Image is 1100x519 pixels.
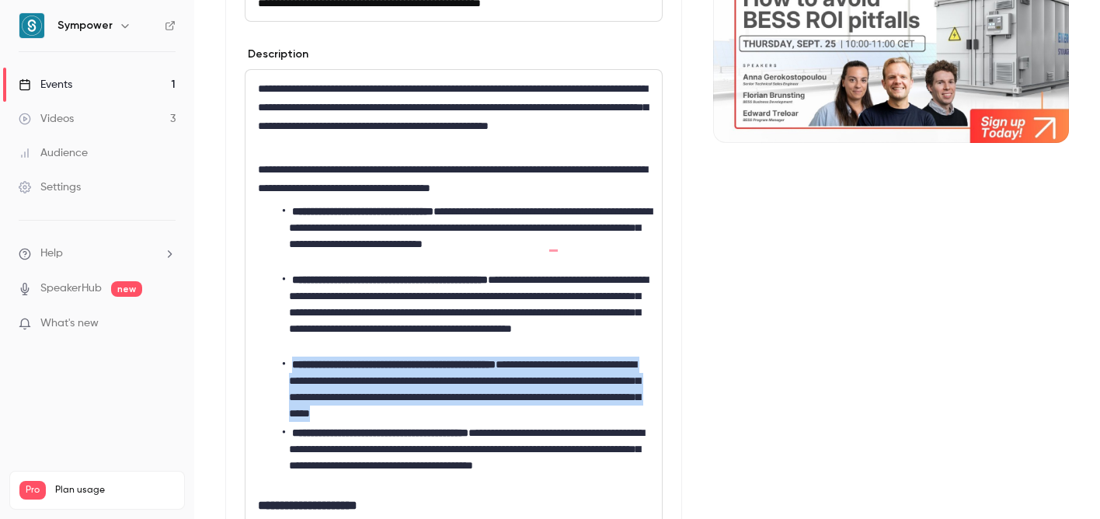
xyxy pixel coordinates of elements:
h6: Sympower [57,18,113,33]
span: Help [40,246,63,262]
li: help-dropdown-opener [19,246,176,262]
div: Settings [19,179,81,195]
span: Plan usage [55,484,175,496]
img: Sympower [19,13,44,38]
div: Audience [19,145,88,161]
span: What's new [40,315,99,332]
div: Events [19,77,72,92]
iframe: Noticeable Trigger [157,317,176,331]
span: Pro [19,481,46,500]
div: Videos [19,111,74,127]
label: Description [245,47,308,62]
span: new [111,281,142,297]
a: SpeakerHub [40,280,102,297]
